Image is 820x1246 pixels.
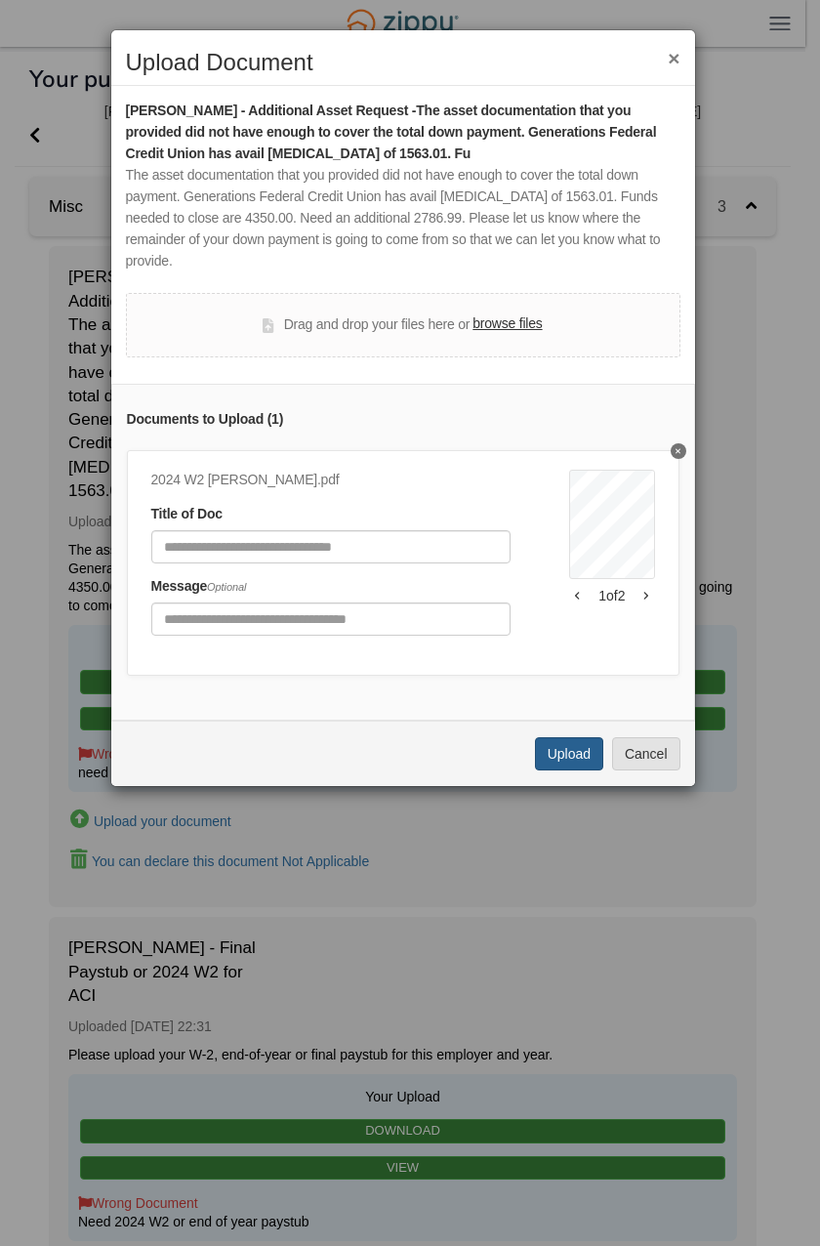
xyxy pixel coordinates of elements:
[151,504,223,525] label: Title of Doc
[127,409,679,431] div: Documents to Upload ( 1 )
[126,165,680,272] div: The asset documentation that you provided did not have enough to cover the total down payment. Ge...
[569,586,654,605] div: 1 of 2
[671,443,686,459] button: Delete undefined
[126,50,680,75] h2: Upload Document
[668,48,679,68] button: ×
[535,737,603,770] button: Upload
[151,470,512,491] div: 2024 W2 [PERSON_NAME].pdf
[472,313,542,335] label: browse files
[151,602,512,636] input: Include any comments on this document
[151,576,247,598] label: Message
[612,737,680,770] button: Cancel
[126,101,680,165] div: [PERSON_NAME] - Additional Asset Request -The asset documentation that you provided did not have ...
[151,530,512,563] input: Document Title
[263,313,542,337] div: Drag and drop your files here or
[207,581,246,593] span: Optional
